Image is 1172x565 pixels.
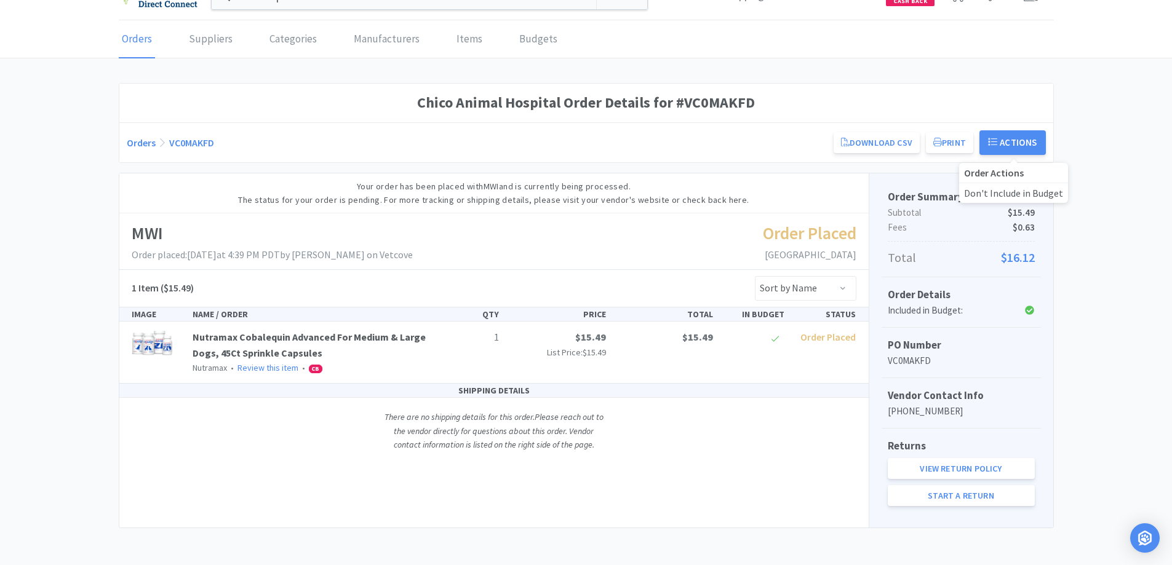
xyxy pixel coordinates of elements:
[385,411,604,450] i: There are no shipping details for this order. Please reach out to the vendor directly for questio...
[132,219,413,247] h1: MWI
[266,21,320,58] a: Categories
[888,303,986,318] div: Included in Budget:
[132,330,173,357] img: 44563764af4940f09b93bec2729cf24f_626711.png
[516,21,560,58] a: Budgets
[888,189,1035,205] h5: Order Summary
[437,330,499,346] p: 1
[127,91,1046,114] h1: Chico Animal Hospital Order Details for #VC0MAKFD
[888,354,1035,368] p: VC0MAKFD
[789,307,861,321] div: STATUS
[132,280,194,296] h5: ($15.49)
[119,384,869,398] div: SHIPPING DETAILS
[1130,523,1160,553] div: Open Intercom Messenger
[169,136,214,149] a: VC0MAKFD
[132,282,159,294] span: 1 Item
[300,362,307,373] span: •
[888,286,1035,303] h5: Order Details
[888,438,1035,454] h5: Returns
[926,132,973,153] button: Print
[351,21,423,58] a: Manufacturers
[453,21,485,58] a: Items
[979,130,1046,155] button: Actions
[1013,220,1035,235] span: $0.63
[888,387,1035,404] h5: Vendor Contact Info
[1001,248,1035,267] span: $16.12
[959,163,1068,183] h5: Order Actions
[127,307,188,321] div: IMAGE
[119,173,869,214] div: Your order has been placed with MWI and is currently being processed. The status for your order i...
[888,404,1035,419] p: [PHONE_NUMBER]
[888,220,1035,235] p: Fees
[433,307,504,321] div: QTY
[188,307,433,321] div: NAME / ORDER
[309,365,322,373] span: CB
[229,362,236,373] span: •
[888,458,1035,479] a: View Return Policy
[888,337,1035,354] h5: PO Number
[132,247,413,263] p: Order placed: [DATE] at 4:39 PM PDT by [PERSON_NAME] on Vetcove
[888,248,1035,267] p: Total
[237,362,298,373] a: Review this item
[509,346,606,359] p: List Price:
[575,331,606,343] span: $15.49
[611,307,718,321] div: TOTAL
[1008,205,1035,220] span: $15.49
[888,485,1035,506] a: Start a Return
[193,362,227,373] span: Nutramax
[959,183,1068,203] div: Don't Include in Budget
[127,136,156,149] a: Orders
[763,247,856,263] p: [GEOGRAPHIC_DATA]
[888,205,1035,220] p: Subtotal
[119,21,155,58] a: Orders
[583,347,606,358] span: $15.49
[193,331,426,359] a: Nutramax Cobalequin Advanced For Medium & Large Dogs, 45Ct Sprinkle Capsules
[763,222,856,244] span: Order Placed
[718,307,789,321] div: IN BUDGET
[834,132,920,153] a: Download CSV
[186,21,236,58] a: Suppliers
[682,331,713,343] span: $15.49
[800,331,856,343] span: Order Placed
[504,307,611,321] div: PRICE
